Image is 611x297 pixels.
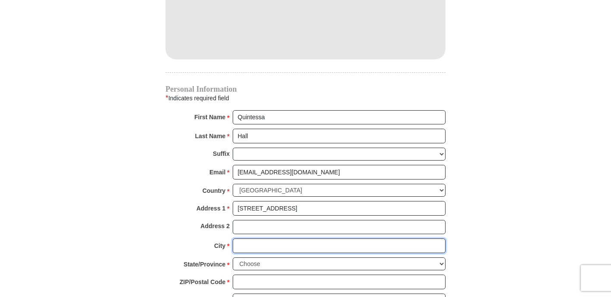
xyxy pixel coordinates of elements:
[209,166,225,178] strong: Email
[213,148,230,160] strong: Suffix
[196,202,226,214] strong: Address 1
[180,276,226,288] strong: ZIP/Postal Code
[214,240,225,252] strong: City
[195,130,226,142] strong: Last Name
[165,86,446,93] h4: Personal Information
[184,258,225,270] strong: State/Province
[165,93,446,104] div: Indicates required field
[194,111,225,123] strong: First Name
[200,220,230,232] strong: Address 2
[203,185,226,197] strong: Country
